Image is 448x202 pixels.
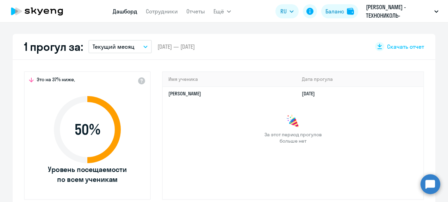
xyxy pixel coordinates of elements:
span: За этот период прогулов больше нет [263,131,323,144]
p: Текущий месяц [93,42,135,51]
span: Скачать отчет [387,43,424,50]
span: Ещё [213,7,224,16]
div: Баланс [325,7,344,16]
button: Ещё [213,4,231,18]
span: RU [280,7,287,16]
a: [PERSON_NAME] [168,90,201,97]
button: Балансbalance [321,4,358,18]
th: Дата прогула [296,72,423,87]
span: 50 % [47,121,128,138]
button: [PERSON_NAME] - ТЕХНОНИКОЛЬ-СТРОИТЕЛЬНЫЕ СИСТЕМЫ ООО: ДОГОВОР № 0200930 от [DATE] (от [DATE]), ТЕ... [362,3,442,20]
img: congrats [286,114,300,129]
span: [DATE] — [DATE] [157,43,195,50]
a: Сотрудники [146,8,178,15]
span: Это на 37% ниже, [37,76,75,85]
button: Текущий месяц [88,40,152,53]
span: Уровень посещаемости по всем ученикам [47,165,128,184]
p: [PERSON_NAME] - ТЕХНОНИКОЛЬ-СТРОИТЕЛЬНЫЕ СИСТЕМЫ ООО: ДОГОВОР № 0200930 от [DATE] (от [DATE]), ТЕ... [366,3,431,20]
a: [DATE] [302,90,321,97]
a: Отчеты [186,8,205,15]
a: Дашборд [113,8,137,15]
button: RU [275,4,299,18]
th: Имя ученика [163,72,296,87]
img: balance [347,8,354,15]
h2: 1 прогул за: [24,40,83,54]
